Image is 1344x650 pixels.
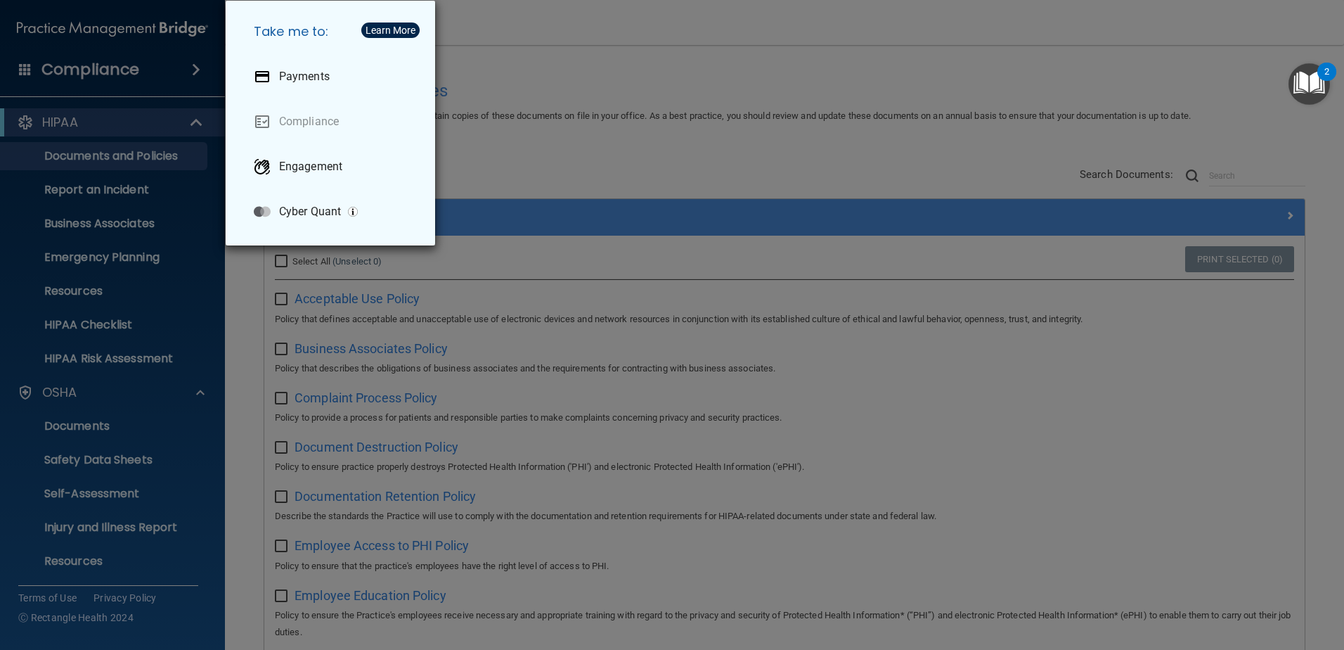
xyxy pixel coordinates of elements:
[243,12,424,51] h5: Take me to:
[279,70,330,84] p: Payments
[243,102,424,141] a: Compliance
[243,147,424,186] a: Engagement
[1288,63,1330,105] button: Open Resource Center, 2 new notifications
[1324,72,1329,90] div: 2
[243,57,424,96] a: Payments
[279,160,342,174] p: Engagement
[361,23,420,38] button: Learn More
[279,205,341,219] p: Cyber Quant
[366,25,415,35] div: Learn More
[243,192,424,231] a: Cyber Quant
